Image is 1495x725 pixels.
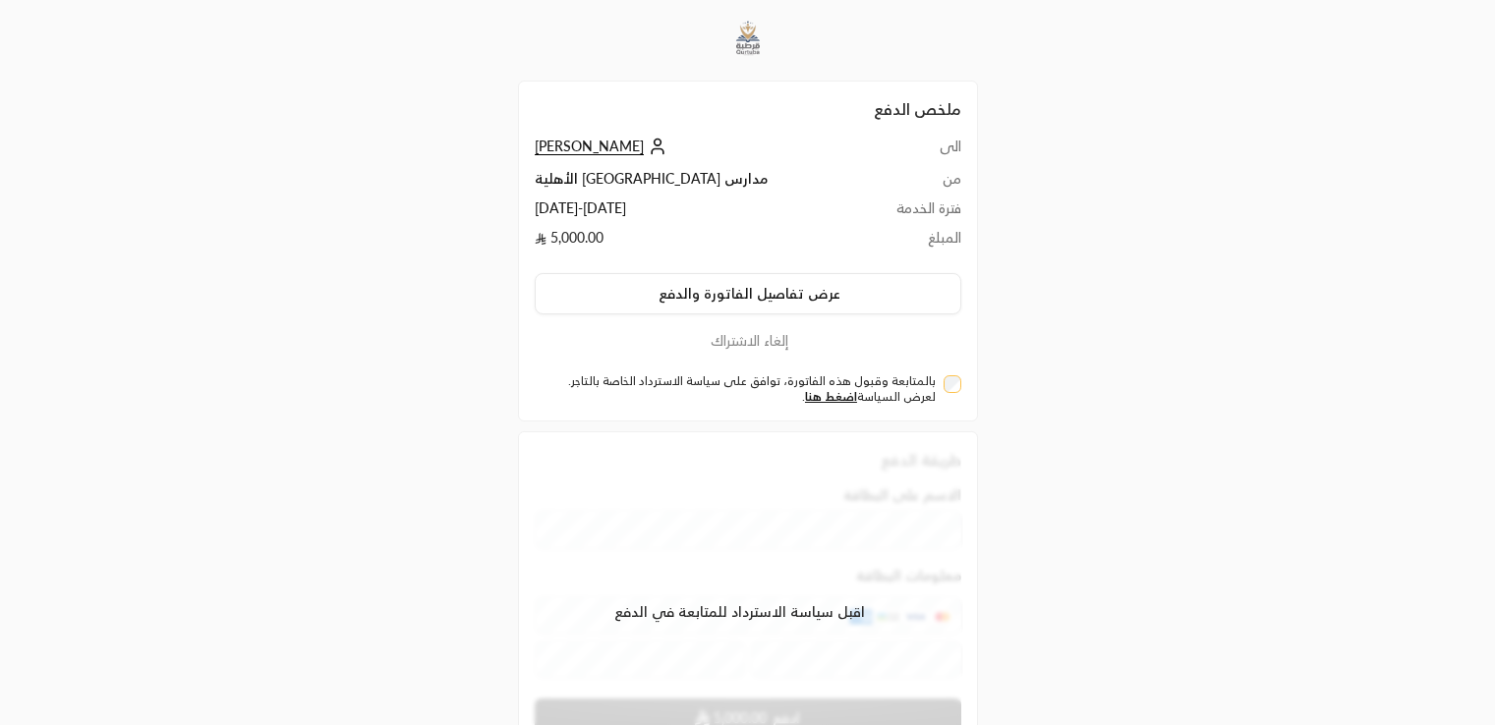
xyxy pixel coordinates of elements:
label: بالمتابعة وقبول هذه الفاتورة، توافق على سياسة الاسترداد الخاصة بالتاجر. لعرض السياسة . [543,373,936,405]
span: [PERSON_NAME] [535,138,644,155]
td: مدارس [GEOGRAPHIC_DATA] الأهلية [535,169,868,198]
h2: ملخص الدفع [535,97,961,121]
span: اقبل سياسة الاسترداد للمتابعة في الدفع [614,602,865,622]
button: عرض تفاصيل الفاتورة والدفع [535,273,961,314]
td: 5,000.00 [535,228,868,257]
img: Company Logo [721,12,775,65]
td: الى [868,137,961,169]
a: [PERSON_NAME] [535,138,671,154]
td: من [868,169,961,198]
td: المبلغ [868,228,961,257]
td: [DATE] - [DATE] [535,198,868,228]
td: فترة الخدمة [868,198,961,228]
button: إلغاء الاشتراك [535,330,961,352]
a: اضغط هنا [805,389,857,404]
